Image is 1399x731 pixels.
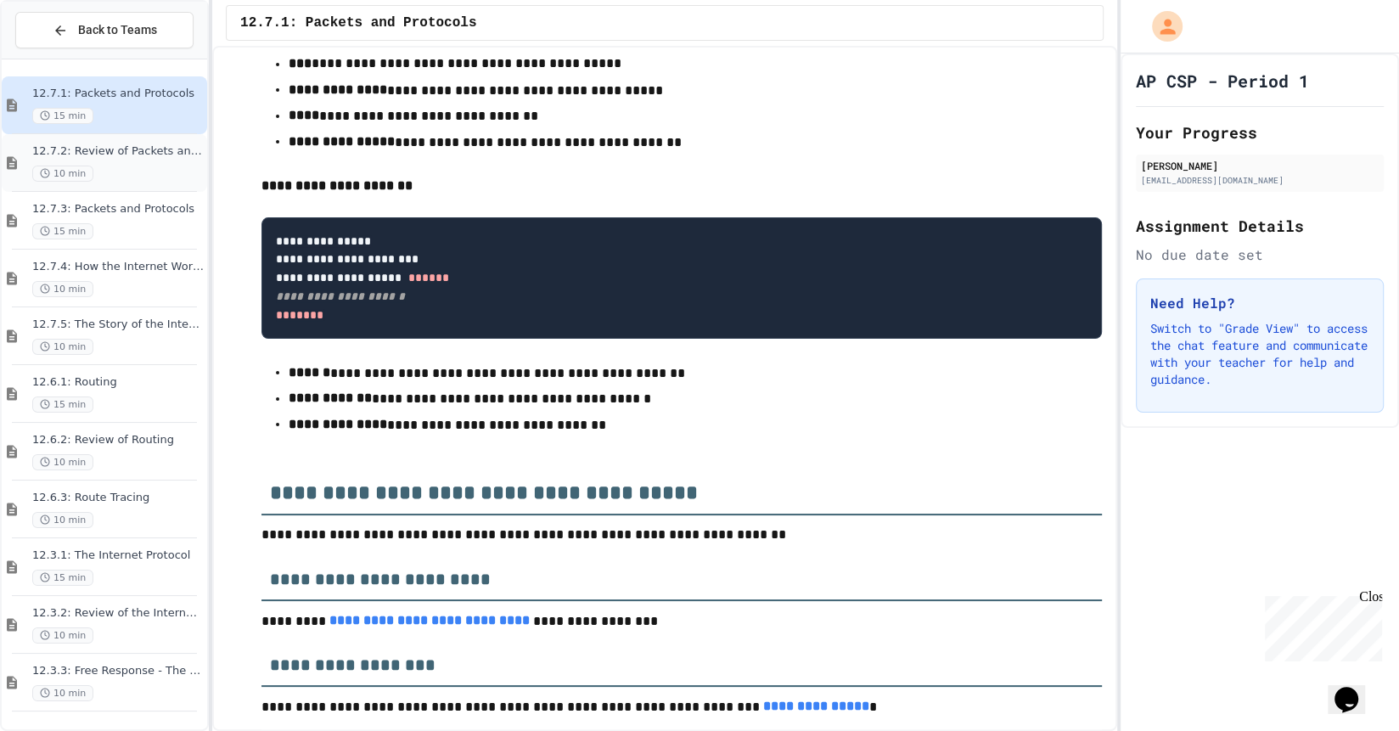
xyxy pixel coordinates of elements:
span: 12.3.1: The Internet Protocol [32,548,204,563]
span: 10 min [32,281,93,297]
iframe: chat widget [1328,663,1382,714]
span: Back to Teams [78,21,157,39]
span: 12.7.3: Packets and Protocols [32,202,204,216]
div: No due date set [1136,245,1384,265]
span: 12.7.2: Review of Packets and Protocols [32,144,204,159]
span: 15 min [32,108,93,124]
span: 10 min [32,685,93,701]
span: 15 min [32,570,93,586]
button: Back to Teams [15,12,194,48]
div: [EMAIL_ADDRESS][DOMAIN_NAME] [1141,174,1379,187]
span: 10 min [32,627,93,644]
div: Chat with us now!Close [7,7,117,108]
iframe: chat widget [1258,589,1382,661]
span: 12.6.2: Review of Routing [32,433,204,447]
span: 10 min [32,454,93,470]
span: 10 min [32,166,93,182]
h2: Your Progress [1136,121,1384,144]
h3: Need Help? [1150,293,1369,313]
div: My Account [1134,7,1187,46]
span: 12.3.3: Free Response - The Need for IP [32,664,204,678]
h1: AP CSP - Period 1 [1136,69,1309,93]
p: Switch to "Grade View" to access the chat feature and communicate with your teacher for help and ... [1150,320,1369,388]
span: 10 min [32,339,93,355]
span: 12.7.5: The Story of the Internet [32,318,204,332]
div: [PERSON_NAME] [1141,158,1379,173]
span: 12.6.1: Routing [32,375,204,390]
span: 12.7.1: Packets and Protocols [240,13,476,33]
span: 15 min [32,223,93,239]
span: 12.7.4: How the Internet Works [32,260,204,274]
span: 12.3.2: Review of the Internet Protocol [32,606,204,621]
span: 15 min [32,396,93,413]
h2: Assignment Details [1136,214,1384,238]
span: 10 min [32,512,93,528]
span: 12.6.3: Route Tracing [32,491,204,505]
span: 12.7.1: Packets and Protocols [32,87,204,101]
